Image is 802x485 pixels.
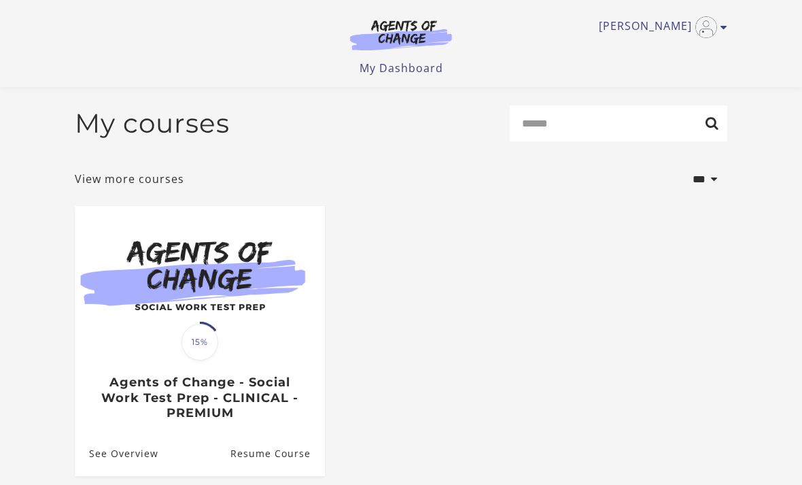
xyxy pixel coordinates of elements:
[75,431,158,475] a: Agents of Change - Social Work Test Prep - CLINICAL - PREMIUM: See Overview
[89,375,310,421] h3: Agents of Change - Social Work Test Prep - CLINICAL - PREMIUM
[75,107,230,139] h2: My courses
[360,61,443,76] a: My Dashboard
[230,431,325,475] a: Agents of Change - Social Work Test Prep - CLINICAL - PREMIUM: Resume Course
[75,171,184,187] a: View more courses
[181,324,218,361] span: 15%
[336,19,466,50] img: Agents of Change Logo
[599,16,720,38] a: Toggle menu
